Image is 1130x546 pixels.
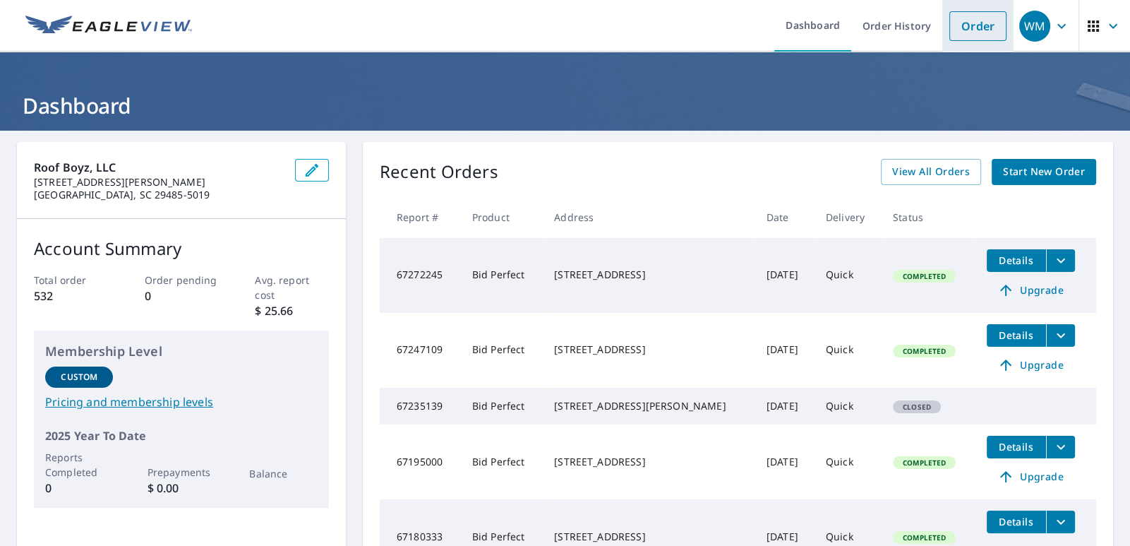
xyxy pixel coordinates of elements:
th: Product [461,196,543,238]
a: View All Orders [881,159,981,185]
td: [DATE] [755,425,815,499]
a: Upgrade [987,279,1075,302]
td: Bid Perfect [461,425,543,499]
img: EV Logo [25,16,192,37]
td: [DATE] [755,238,815,313]
a: Pricing and membership levels [45,393,318,410]
span: Closed [894,402,939,412]
td: 67247109 [380,313,461,388]
p: Total order [34,273,107,287]
p: [GEOGRAPHIC_DATA], SC 29485-5019 [34,189,284,201]
div: [STREET_ADDRESS] [554,530,744,544]
span: Completed [894,458,954,468]
p: $ 0.00 [148,480,215,497]
h1: Dashboard [17,91,1113,120]
span: Details [995,328,1038,342]
td: Quick [815,238,882,313]
p: 2025 Year To Date [45,427,318,444]
td: Quick [815,313,882,388]
th: Status [882,196,975,238]
button: filesDropdownBtn-67247109 [1046,324,1075,347]
p: Avg. report cost [255,273,328,302]
p: 0 [145,287,218,304]
span: Completed [894,271,954,281]
button: detailsBtn-67180333 [987,511,1046,533]
p: Order pending [145,273,218,287]
span: Completed [894,533,954,542]
span: Details [995,515,1038,528]
div: [STREET_ADDRESS] [554,455,744,469]
div: WM [1019,11,1050,42]
th: Address [543,196,755,238]
p: 0 [45,480,113,497]
button: detailsBtn-67272245 [987,249,1046,272]
span: Upgrade [995,468,1066,485]
p: [STREET_ADDRESS][PERSON_NAME] [34,176,284,189]
p: Reports Completed [45,450,113,480]
button: filesDropdownBtn-67180333 [1046,511,1075,533]
div: [STREET_ADDRESS] [554,343,744,357]
span: Upgrade [995,357,1066,374]
span: Details [995,254,1038,267]
th: Report # [380,196,461,238]
p: Roof Boyz, LLC [34,159,284,176]
div: [STREET_ADDRESS][PERSON_NAME] [554,399,744,413]
button: filesDropdownBtn-67195000 [1046,436,1075,458]
td: 67272245 [380,238,461,313]
div: [STREET_ADDRESS] [554,268,744,282]
button: filesDropdownBtn-67272245 [1046,249,1075,272]
p: Balance [249,466,317,481]
button: detailsBtn-67247109 [987,324,1046,347]
td: Bid Perfect [461,238,543,313]
p: 532 [34,287,107,304]
th: Date [755,196,815,238]
button: detailsBtn-67195000 [987,436,1046,458]
p: Membership Level [45,342,318,361]
p: $ 25.66 [255,302,328,319]
td: Quick [815,425,882,499]
a: Order [949,11,1006,41]
td: [DATE] [755,388,815,425]
span: View All Orders [892,163,970,181]
a: Upgrade [987,465,1075,488]
span: Start New Order [1003,163,1085,181]
td: Bid Perfect [461,313,543,388]
p: Prepayments [148,465,215,480]
span: Details [995,440,1038,453]
th: Delivery [815,196,882,238]
p: Recent Orders [380,159,498,185]
td: Quick [815,388,882,425]
td: [DATE] [755,313,815,388]
a: Upgrade [987,354,1075,376]
td: 67195000 [380,425,461,499]
td: Bid Perfect [461,388,543,425]
p: Custom [61,371,97,384]
span: Upgrade [995,282,1066,299]
td: 67235139 [380,388,461,425]
span: Completed [894,346,954,356]
a: Start New Order [992,159,1096,185]
p: Account Summary [34,236,329,261]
